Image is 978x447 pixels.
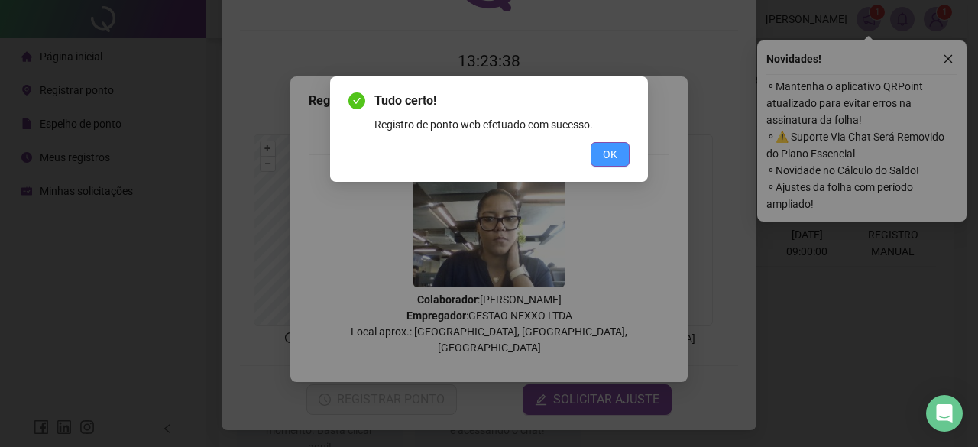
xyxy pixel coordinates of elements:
[374,116,630,133] div: Registro de ponto web efetuado com sucesso.
[926,395,963,432] div: Open Intercom Messenger
[348,92,365,109] span: check-circle
[591,142,630,167] button: OK
[603,146,617,163] span: OK
[374,92,630,110] span: Tudo certo!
